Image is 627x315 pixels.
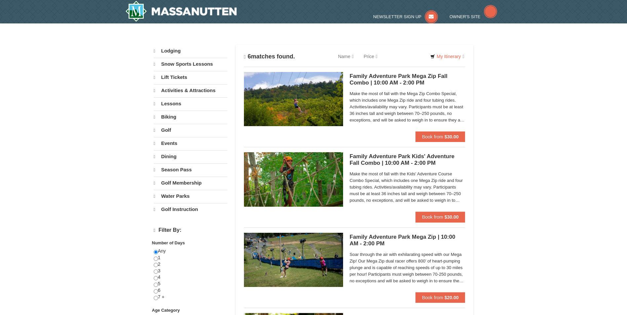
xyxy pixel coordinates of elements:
a: Activities & Attractions [154,84,227,97]
span: Make the most of fall with the Mega Zip Combo Special, which includes one Mega Zip ride and four ... [350,90,465,123]
h4: Filter By: [154,227,227,233]
a: My Itinerary [426,52,468,61]
a: Lodging [154,45,227,57]
a: Owner's Site [450,14,497,19]
a: Lift Tickets [154,71,227,84]
a: Biking [154,111,227,123]
a: Season Pass [154,163,227,176]
div: Any 1 2 3 4 5 6 7 + [154,248,227,307]
a: Events [154,137,227,150]
h5: Family Adventure Park Mega Zip Fall Combo | 10:00 AM - 2:00 PM [350,73,465,86]
h5: Family Adventure Park Kids' Adventure Fall Combo | 10:00 AM - 2:00 PM [350,153,465,166]
span: Make the most of fall with the Kids' Adventure Course Combo Special, which includes one Mega Zip ... [350,171,465,204]
span: Soar through the air with exhilarating speed with our Mega Zip! Our Mega Zip dual racer offers 80... [350,251,465,284]
a: Golf Instruction [154,203,227,216]
a: Water Parks [154,190,227,202]
img: Massanutten Resort Logo [125,1,237,22]
button: Book from $30.00 [415,131,465,142]
strong: Age Category [152,308,180,313]
a: Massanutten Resort [125,1,237,22]
strong: Number of Days [152,240,185,245]
a: Snow Sports Lessons [154,58,227,70]
span: Newsletter Sign Up [373,14,421,19]
img: 6619925-37-774baaa7.jpg [244,152,343,206]
img: 6619925-38-a1eef9ea.jpg [244,72,343,126]
h5: Family Adventure Park Mega Zip | 10:00 AM - 2:00 PM [350,234,465,247]
strong: $30.00 [445,214,459,220]
span: Book from [422,214,443,220]
span: Owner's Site [450,14,481,19]
span: Book from [422,134,443,139]
a: Newsletter Sign Up [373,14,438,19]
strong: Price: (USD $) [154,239,182,244]
a: Dining [154,150,227,163]
button: Book from $30.00 [415,212,465,222]
img: 6619925-28-354a14a2.jpg [244,233,343,287]
a: Name [333,50,359,63]
a: Golf Membership [154,177,227,189]
button: Book from $20.00 [415,292,465,303]
span: Book from [422,295,443,300]
strong: $20.00 [445,295,459,300]
a: Golf [154,124,227,136]
a: Price [359,50,382,63]
strong: $30.00 [445,134,459,139]
a: Lessons [154,97,227,110]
